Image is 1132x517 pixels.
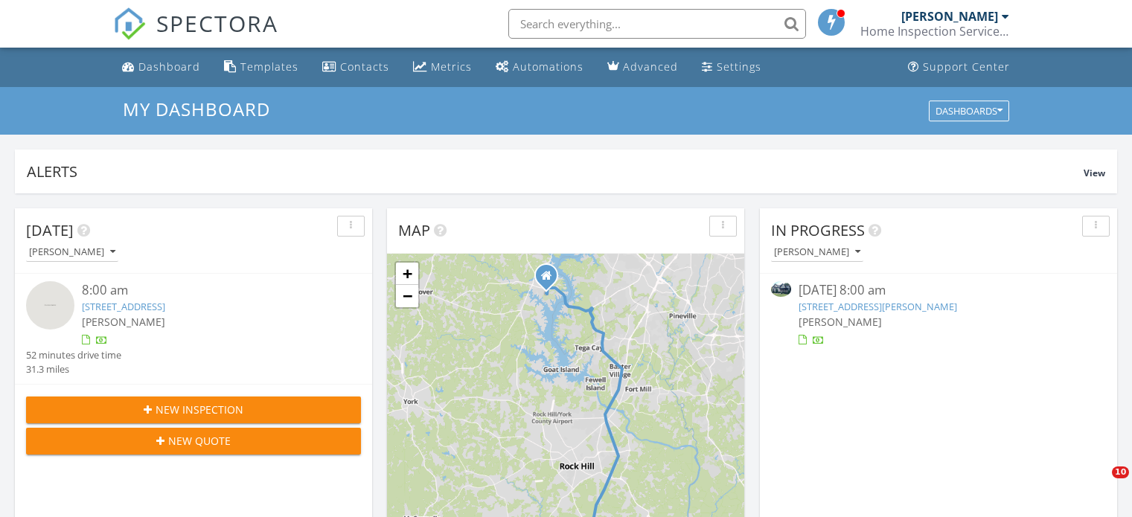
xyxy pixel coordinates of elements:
a: Automations (Basic) [490,54,589,81]
div: Metrics [431,60,472,74]
span: [PERSON_NAME] [82,315,165,329]
div: Dashboards [936,106,1003,116]
button: New Inspection [26,396,361,423]
input: Search everything... [508,9,806,39]
span: New Quote [168,433,231,449]
div: Templates [240,60,298,74]
a: Advanced [601,54,684,81]
div: Alerts [27,161,1084,182]
div: [PERSON_NAME] [901,9,998,24]
a: Templates [218,54,304,81]
span: New Inspection [156,402,243,417]
a: [STREET_ADDRESS][PERSON_NAME] [799,300,957,313]
div: 52 minutes drive time [26,348,121,362]
div: Home Inspection Services, LLC [860,24,1009,39]
a: Dashboard [116,54,206,81]
img: streetview [26,281,74,330]
a: Zoom in [396,263,418,285]
span: [PERSON_NAME] [799,315,882,329]
div: [DATE] 8:00 am [799,281,1078,300]
a: SPECTORA [113,20,278,51]
span: 10 [1112,466,1129,478]
img: The Best Home Inspection Software - Spectora [113,7,146,40]
a: [STREET_ADDRESS] [82,300,165,313]
span: My Dashboard [123,97,270,121]
a: Zoom out [396,285,418,307]
iframe: Intercom live chat [1081,466,1117,502]
a: Metrics [407,54,478,81]
a: Settings [696,54,767,81]
div: Dashboard [138,60,200,74]
div: Contacts [340,60,389,74]
span: SPECTORA [156,7,278,39]
a: [DATE] 8:00 am [STREET_ADDRESS][PERSON_NAME] [PERSON_NAME] [771,281,1106,347]
div: 8:00 am [82,281,333,300]
div: Settings [717,60,761,74]
a: Support Center [902,54,1016,81]
a: 8:00 am [STREET_ADDRESS] [PERSON_NAME] 52 minutes drive time 31.3 miles [26,281,361,376]
span: In Progress [771,220,865,240]
span: View [1084,167,1105,179]
button: [PERSON_NAME] [26,243,118,263]
span: Map [398,220,430,240]
img: 9360753%2Fcover_photos%2FZF5UFduu4MtbA6ze3m4a%2Fsmall.jpg [771,281,791,297]
button: [PERSON_NAME] [771,243,863,263]
a: Contacts [316,54,395,81]
button: Dashboards [929,100,1009,121]
div: 31.3 miles [26,362,121,376]
button: New Quote [26,428,361,455]
span: [DATE] [26,220,74,240]
div: Automations [513,60,583,74]
div: Support Center [923,60,1010,74]
div: [PERSON_NAME] [774,247,860,257]
div: 4 Hickory Nut Lane, Clover SC 29710 [546,275,555,284]
div: Advanced [623,60,678,74]
div: [PERSON_NAME] [29,247,115,257]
